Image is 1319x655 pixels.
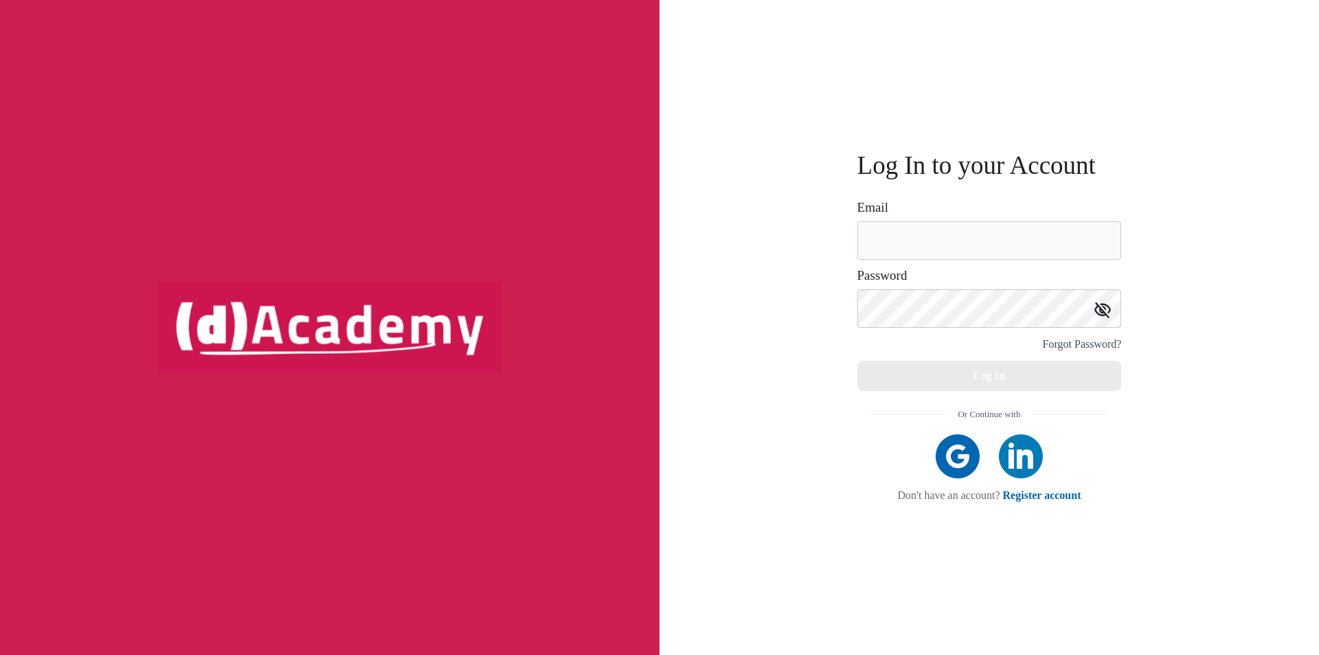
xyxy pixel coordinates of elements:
label: Email [857,201,888,214]
img: linkedIn icon [999,434,1043,478]
button: Log In [857,361,1122,391]
img: line [871,414,945,415]
div: Forgot Password? [1043,335,1122,354]
label: Password [857,269,907,282]
div: Log In [973,366,1005,386]
img: google icon [936,434,980,478]
div: Don't have an account? [871,489,1108,502]
h3: Log In to your Account [857,154,1122,177]
a: Register account [1003,489,1081,501]
img: line [1033,414,1107,415]
span: Or Continue with [958,405,1020,424]
img: icon [1094,302,1111,318]
img: logo [158,282,501,373]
